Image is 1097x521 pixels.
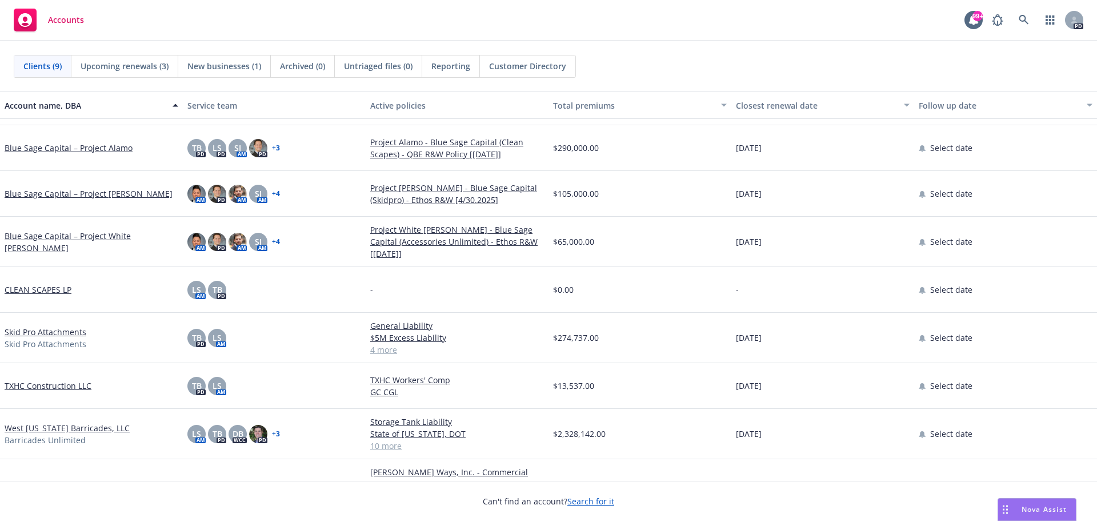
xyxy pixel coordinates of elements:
a: Switch app [1039,9,1062,31]
span: $65,000.00 [553,236,594,248]
img: photo [249,425,267,443]
span: Select date [930,380,972,392]
span: $0.00 [553,284,574,296]
span: Select date [930,236,972,248]
span: [DATE] [736,380,762,392]
a: $5M Excess Liability [370,332,544,344]
span: TB [192,380,202,392]
span: LS [192,428,201,440]
span: Select date [930,332,972,344]
span: $13,537.00 [553,380,594,392]
a: Blue Sage Capital – Project [PERSON_NAME] [5,188,173,200]
span: Select date [930,428,972,440]
span: [DATE] [736,188,762,200]
span: [DATE] [736,236,762,248]
img: photo [208,185,226,203]
a: 4 more [370,344,544,356]
div: Closest renewal date [736,100,897,112]
span: TB [213,428,222,440]
a: Report a Bug [986,9,1009,31]
span: Select date [930,188,972,200]
span: LS [192,284,201,296]
span: Barricades Unlimited [5,434,86,446]
span: Can't find an account? [483,495,614,507]
span: Accounts [48,15,84,25]
span: Select date [930,284,972,296]
a: Blue Sage Capital – Project White [PERSON_NAME] [5,230,178,254]
a: TXHC Construction LLC [5,380,91,392]
span: LS [213,142,222,154]
span: [DATE] [736,142,762,154]
span: SJ [255,188,262,200]
div: Total premiums [553,100,714,112]
button: Total premiums [548,92,731,119]
a: Project White [PERSON_NAME] - Blue Sage Capital (Accessories Unlimited) - Ethos R&W [[DATE]] [370,224,544,260]
a: GC CGL [370,386,544,398]
span: $290,000.00 [553,142,599,154]
img: photo [208,233,226,251]
button: Follow up date [914,92,1097,119]
span: TB [192,332,202,344]
div: Service team [187,100,361,112]
a: Blue Sage Capital – Project Alamo [5,142,133,154]
span: New businesses (1) [187,60,261,72]
span: Archived (0) [280,60,325,72]
span: LS [213,380,222,392]
span: $274,737.00 [553,332,599,344]
a: State of [US_STATE], DOT [370,428,544,440]
span: Reporting [431,60,470,72]
img: photo [187,185,206,203]
a: West [US_STATE] Barricades, LLC [5,422,130,434]
span: SJ [234,142,241,154]
span: Untriaged files (0) [344,60,413,72]
button: Closest renewal date [731,92,914,119]
span: TB [192,142,202,154]
span: LS [213,332,222,344]
img: photo [249,139,267,157]
span: Skid Pro Attachments [5,338,86,350]
span: [DATE] [736,332,762,344]
span: Customer Directory [489,60,566,72]
a: 10 more [370,440,544,452]
span: Clients (9) [23,60,62,72]
span: - [736,284,739,296]
a: Project [PERSON_NAME] - Blue Sage Capital (Skidpro) - Ethos R&W [4/30.2025] [370,182,544,206]
span: $2,328,142.00 [553,428,606,440]
a: + 4 [272,238,280,245]
span: TB [213,284,222,296]
a: [PERSON_NAME] Ways, Inc. - Commercial Flood [370,466,544,490]
button: Nova Assist [998,498,1076,521]
span: Nova Assist [1022,504,1067,514]
span: SJ [255,236,262,248]
a: CLEAN SCAPES LP [5,284,71,296]
a: Accounts [9,4,89,36]
div: Account name, DBA [5,100,166,112]
a: + 3 [272,145,280,152]
div: Active policies [370,100,544,112]
div: 99+ [972,11,983,21]
div: Drag to move [998,499,1012,520]
a: + 3 [272,431,280,438]
span: Upcoming renewals (3) [81,60,169,72]
span: Select date [930,142,972,154]
img: photo [229,233,247,251]
a: + 4 [272,190,280,197]
div: Follow up date [919,100,1080,112]
a: Search for it [567,496,614,507]
a: Skid Pro Attachments [5,326,86,338]
span: DB [233,428,243,440]
span: [DATE] [736,428,762,440]
span: - [370,284,373,296]
a: Storage Tank Liability [370,416,544,428]
a: Search [1012,9,1035,31]
a: Project Alamo - Blue Sage Capital (Clean Scapes) - QBE R&W Policy [[DATE]] [370,136,544,160]
img: photo [229,185,247,203]
a: General Liability [370,320,544,332]
img: photo [187,233,206,251]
